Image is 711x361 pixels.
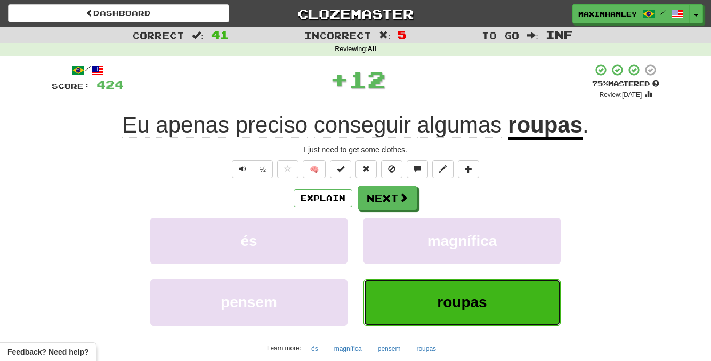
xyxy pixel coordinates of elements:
span: / [660,9,666,16]
button: Discuss sentence (alt+u) [407,160,428,178]
span: conseguir [314,112,411,138]
button: Set this sentence to 100% Mastered (alt+m) [330,160,351,178]
button: és [150,218,348,264]
span: + [330,63,349,95]
button: Favorite sentence (alt+f) [277,160,298,178]
span: Eu [122,112,149,138]
span: : [379,31,391,40]
span: 12 [349,66,386,93]
div: I just need to get some clothes. [52,144,659,155]
u: roupas [508,112,583,140]
span: algumas [417,112,502,138]
span: apenas [156,112,229,138]
button: Edit sentence (alt+d) [432,160,454,178]
button: 🧠 [303,160,326,178]
button: magnífica [328,341,368,357]
button: és [305,341,324,357]
span: 5 [398,28,407,41]
a: Dashboard [8,4,229,22]
span: preciso [236,112,308,138]
a: maximhamley / [572,4,690,23]
a: Clozemaster [245,4,466,23]
span: maximhamley [578,9,637,19]
span: pensem [221,294,277,310]
span: Score: [52,81,90,91]
button: Reset to 0% Mastered (alt+r) [355,160,377,178]
span: Incorrect [304,30,371,40]
span: To go [482,30,519,40]
button: Next [358,186,417,210]
strong: All [368,45,376,53]
button: Ignore sentence (alt+i) [381,160,402,178]
span: Open feedback widget [7,347,88,357]
span: : [527,31,538,40]
button: pensem [150,279,348,325]
button: Add to collection (alt+a) [458,160,479,178]
span: : [192,31,204,40]
button: roupas [363,279,561,325]
button: Explain [294,189,352,207]
span: Correct [132,30,184,40]
small: Learn more: [267,344,301,352]
span: 75 % [592,79,608,88]
span: Inf [546,28,573,41]
small: Review: [DATE] [600,91,642,99]
span: roupas [437,294,487,310]
span: . [583,112,589,137]
div: Mastered [592,79,659,89]
div: Text-to-speech controls [230,160,273,178]
span: magnífica [427,233,497,249]
button: Play sentence audio (ctl+space) [232,160,253,178]
button: roupas [410,341,442,357]
div: / [52,63,124,77]
span: 41 [211,28,229,41]
button: magnífica [363,218,561,264]
span: 424 [96,78,124,91]
button: pensem [372,341,407,357]
button: ½ [253,160,273,178]
span: és [240,233,257,249]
